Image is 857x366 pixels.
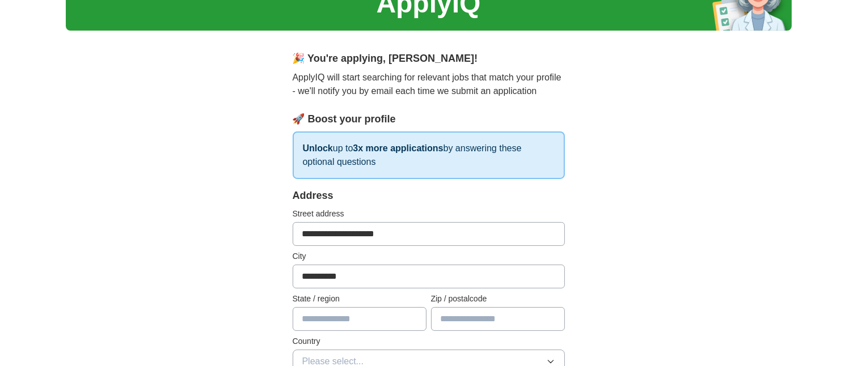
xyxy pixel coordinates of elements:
[431,293,565,305] label: Zip / postalcode
[293,51,565,66] div: 🎉 You're applying , [PERSON_NAME] !
[293,208,565,220] label: Street address
[293,293,427,305] label: State / region
[293,131,565,179] p: up to by answering these optional questions
[293,188,565,203] div: Address
[303,143,333,153] strong: Unlock
[293,250,565,262] label: City
[293,112,565,127] div: 🚀 Boost your profile
[293,335,565,347] label: Country
[353,143,443,153] strong: 3x more applications
[293,71,565,98] p: ApplyIQ will start searching for relevant jobs that match your profile - we'll notify you by emai...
